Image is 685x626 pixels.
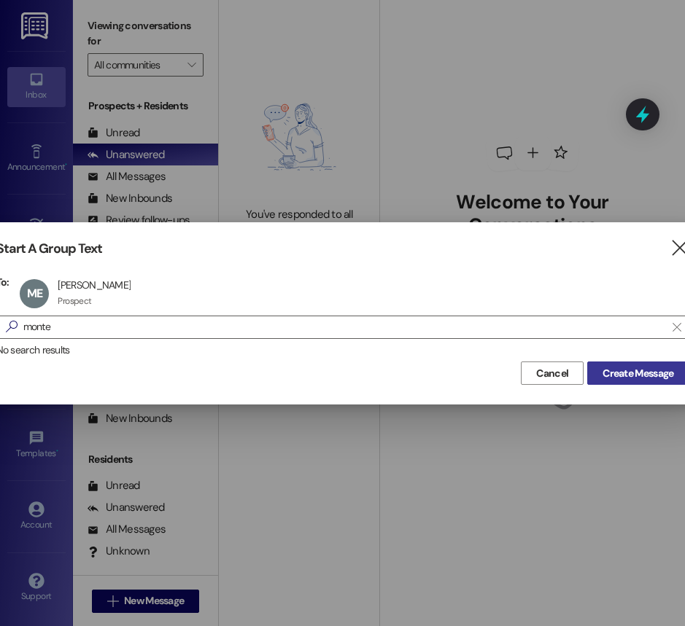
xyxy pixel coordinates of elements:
[58,278,131,292] div: [PERSON_NAME]
[536,366,568,381] span: Cancel
[58,295,91,307] div: Prospect
[521,361,584,385] button: Cancel
[603,366,673,381] span: Create Message
[673,321,681,333] i: 
[23,317,665,337] input: Search for any contact or apartment
[27,286,42,301] span: ME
